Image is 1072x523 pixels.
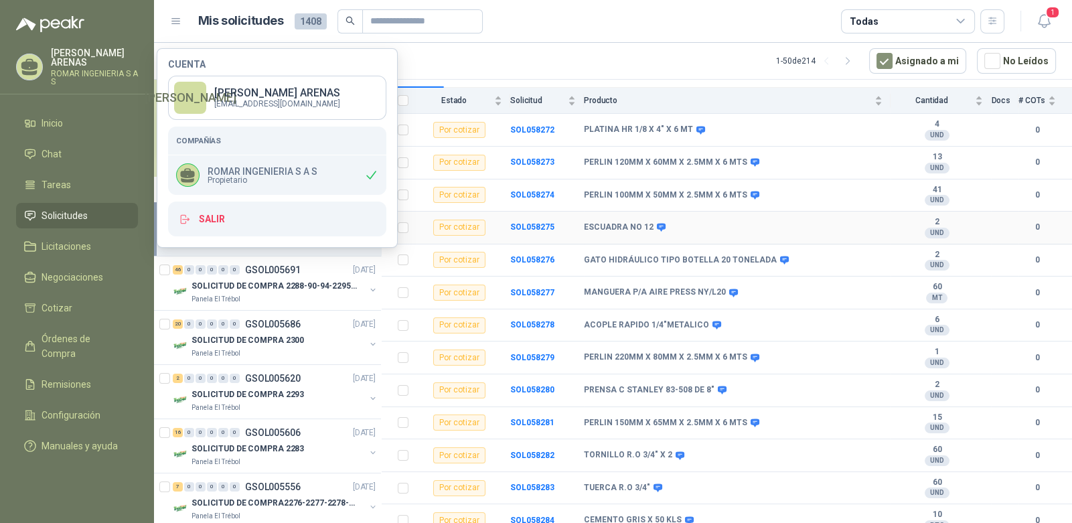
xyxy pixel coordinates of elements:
div: Por cotizar [433,122,485,138]
a: SOL058282 [510,451,554,460]
b: SOL058272 [510,125,554,135]
div: 0 [196,428,206,437]
b: 60 [891,445,983,455]
p: SOLICITUD DE COMPRA 2293 [192,388,304,401]
p: GSOL005686 [245,319,301,329]
span: # COTs [1018,96,1045,105]
div: Por cotizar [433,350,485,366]
p: [PERSON_NAME] ARENAS [51,48,138,67]
p: GSOL005620 [245,374,301,383]
p: SOLICITUD DE COMPRA 2288-90-94-2295-96-2301-02-04 [192,280,358,293]
b: MANGUERA P/A AIRE PRESS NY/L20 [584,287,726,298]
div: 7 [173,482,183,492]
b: PLATINA HR 1/8 X 4" X 6 MT [584,125,693,135]
div: Todas [850,14,878,29]
button: Salir [168,202,386,236]
p: Panela El Trébol [192,457,240,467]
a: SOL058275 [510,222,554,232]
p: [DATE] [353,264,376,277]
b: 0 [1018,384,1056,396]
div: 0 [218,319,228,329]
b: PERLIN 150MM X 65MM X 2.5MM X 6 MTS [584,418,747,429]
p: [EMAIL_ADDRESS][DOMAIN_NAME] [214,100,340,108]
div: Por cotizar [433,220,485,236]
b: SOL058276 [510,255,554,265]
b: 15 [891,413,983,423]
span: Solicitudes [42,208,88,223]
span: Negociaciones [42,270,103,285]
span: Remisiones [42,377,91,392]
div: 0 [218,265,228,275]
b: 0 [1018,481,1056,494]
div: Por cotizar [433,317,485,333]
button: 1 [1032,9,1056,33]
img: Company Logo [173,392,189,408]
p: ROMAR INGENIERIA S A S [208,167,317,176]
div: UND [925,325,949,335]
b: 13 [891,152,983,163]
img: Company Logo [173,283,189,299]
b: ACOPLE RAPIDO 1/4"METALICO [584,320,709,331]
span: Cantidad [891,96,972,105]
div: 0 [184,265,194,275]
b: PERLIN 100MM X 50MM X 2.5MM X 6 MTS [584,190,747,201]
h1: Mis solicitudes [198,11,284,31]
b: 60 [891,477,983,488]
b: 0 [1018,287,1056,299]
th: Estado [416,88,510,114]
div: Por cotizar [433,155,485,171]
p: [DATE] [353,318,376,331]
b: PERLIN 120MM X 60MM X 2.5MM X 6 MTS [584,157,747,168]
span: Licitaciones [42,239,91,254]
b: SOL058280 [510,385,554,394]
a: Solicitudes [16,203,138,228]
b: ESCUADRA NO 12 [584,222,654,233]
b: SOL058283 [510,483,554,492]
b: SOL058279 [510,353,554,362]
b: 41 [891,185,983,196]
p: GSOL005606 [245,428,301,437]
a: Licitaciones [16,234,138,259]
div: 0 [196,374,206,383]
b: GATO HIDRÁULICO TIPO BOTELLA 20 TONELADA [584,255,777,266]
div: 0 [184,319,194,329]
div: UND [925,358,949,368]
a: 16 0 0 0 0 0 GSOL005606[DATE] Company LogoSOLICITUD DE COMPRA 2283Panela El Trébol [173,425,378,467]
a: Órdenes de Compra [16,326,138,366]
div: UND [925,195,949,206]
b: TORNILLO R.O 3/4" X 2 [584,450,672,461]
div: 0 [184,374,194,383]
div: [PERSON_NAME] [174,82,206,114]
div: Por cotizar [433,447,485,463]
p: Panela El Trébol [192,348,240,359]
div: UND [925,423,949,433]
div: 0 [196,319,206,329]
a: Configuración [16,402,138,428]
b: 0 [1018,352,1056,364]
p: [DATE] [353,481,376,494]
div: Por cotizar [433,480,485,496]
a: Remisiones [16,372,138,397]
div: 20 [173,319,183,329]
b: 0 [1018,221,1056,234]
th: Solicitud [510,88,584,114]
b: 1 [891,347,983,358]
div: ROMAR INGENIERIA S A SPropietario [168,155,386,195]
p: Panela El Trébol [192,511,240,522]
button: No Leídos [977,48,1056,74]
span: 1 [1045,6,1060,19]
a: 7 0 0 0 0 0 GSOL005556[DATE] Company LogoSOLICITUD DE COMPRA2276-2277-2278-2284-2285-Panela El Tr... [173,479,378,522]
b: 0 [1018,124,1056,137]
img: Logo peakr [16,16,84,32]
b: PRENSA C STANLEY 83-508 DE 8" [584,385,714,396]
span: 1408 [295,13,327,29]
th: Cantidad [891,88,991,114]
div: Por cotizar [433,285,485,301]
div: 0 [218,482,228,492]
div: UND [925,390,949,401]
a: SOL058274 [510,190,554,200]
div: MT [926,293,947,303]
span: Propietario [208,176,317,184]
